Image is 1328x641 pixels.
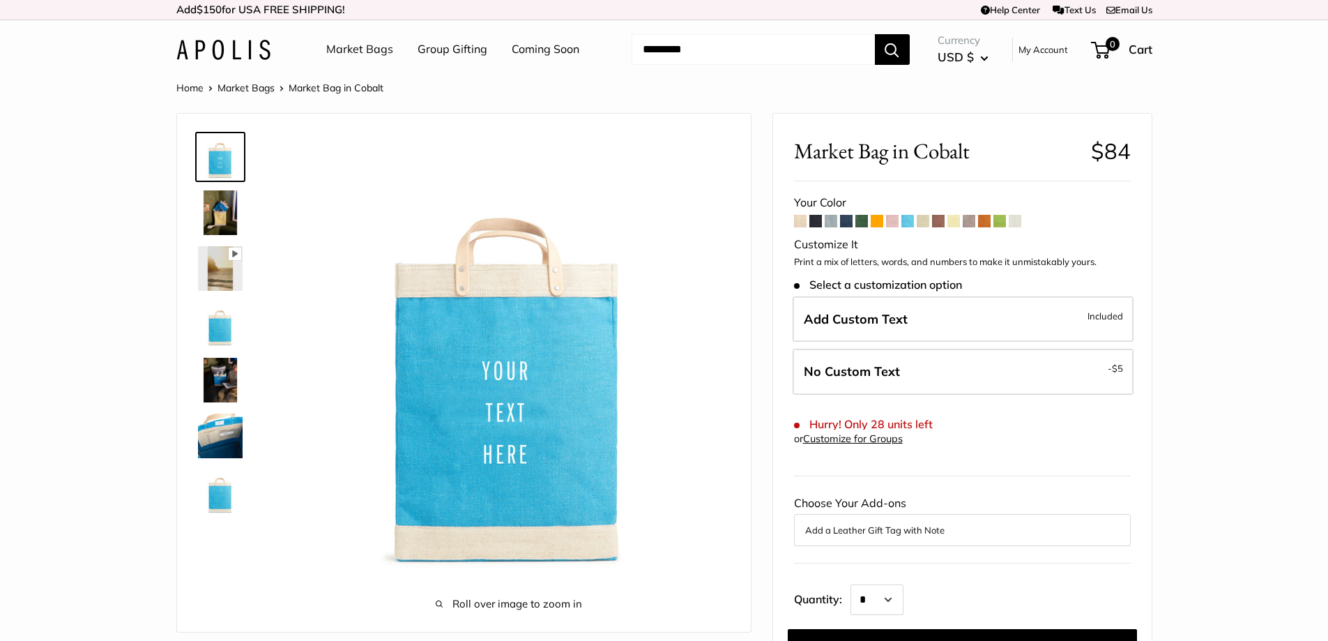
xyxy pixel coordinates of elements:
img: Market Bag in Cobalt [198,190,243,235]
span: - [1108,360,1123,377]
nav: Breadcrumb [176,79,383,97]
img: Apolis [176,40,270,60]
a: Text Us [1053,4,1095,15]
div: Your Color [794,193,1131,213]
span: Add Custom Text [804,311,908,327]
img: Market Bag in Cobalt [289,135,730,576]
a: Customize for Groups [803,432,903,445]
span: No Custom Text [804,363,900,379]
input: Search... [632,34,875,65]
span: Market Bag in Cobalt [794,138,1081,164]
a: 0 Cart [1092,38,1152,61]
a: Market Bag in Cobalt [195,467,245,517]
span: $150 [197,3,222,16]
span: Roll over image to zoom in [289,594,730,614]
p: Print a mix of letters, words, and numbers to make it unmistakably yours. [794,255,1131,269]
button: Add a Leather Gift Tag with Note [805,522,1120,538]
label: Add Custom Text [793,296,1134,342]
a: Group Gifting [418,39,487,60]
img: Market Bag in Cobalt [198,358,243,402]
span: Included [1087,308,1123,324]
span: Currency [938,31,989,50]
div: Customize It [794,234,1131,255]
a: Market Bag in Cobalt [195,299,245,349]
span: Cart [1129,42,1152,56]
span: 0 [1105,37,1119,51]
a: Market Bag in Cobalt [195,188,245,238]
span: $5 [1112,363,1123,374]
button: Search [875,34,910,65]
img: Market Bag in Cobalt [198,246,243,291]
span: Select a customization option [794,278,962,292]
img: Market Bag in Cobalt [198,135,243,179]
a: Home [176,82,204,94]
a: Market Bag in Cobalt [195,411,245,461]
img: Market Bag in Cobalt [198,414,243,458]
img: Market Bag in Cobalt [198,469,243,514]
a: Market Bag in Cobalt [195,243,245,294]
div: Choose Your Add-ons [794,493,1131,546]
div: or [794,430,903,448]
a: Market Bag in Cobalt [195,355,245,405]
a: My Account [1018,41,1068,58]
span: Hurry! Only 28 units left [794,418,933,431]
a: Market Bag in Cobalt [195,132,245,182]
span: USD $ [938,50,974,64]
a: Market Bags [217,82,275,94]
img: Market Bag in Cobalt [198,302,243,347]
span: Market Bag in Cobalt [289,82,383,94]
label: Leave Blank [793,349,1134,395]
span: $84 [1091,137,1131,165]
a: Email Us [1106,4,1152,15]
button: USD $ [938,46,989,68]
a: Help Center [981,4,1040,15]
a: Market Bags [326,39,393,60]
label: Quantity: [794,580,850,615]
a: Coming Soon [512,39,579,60]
